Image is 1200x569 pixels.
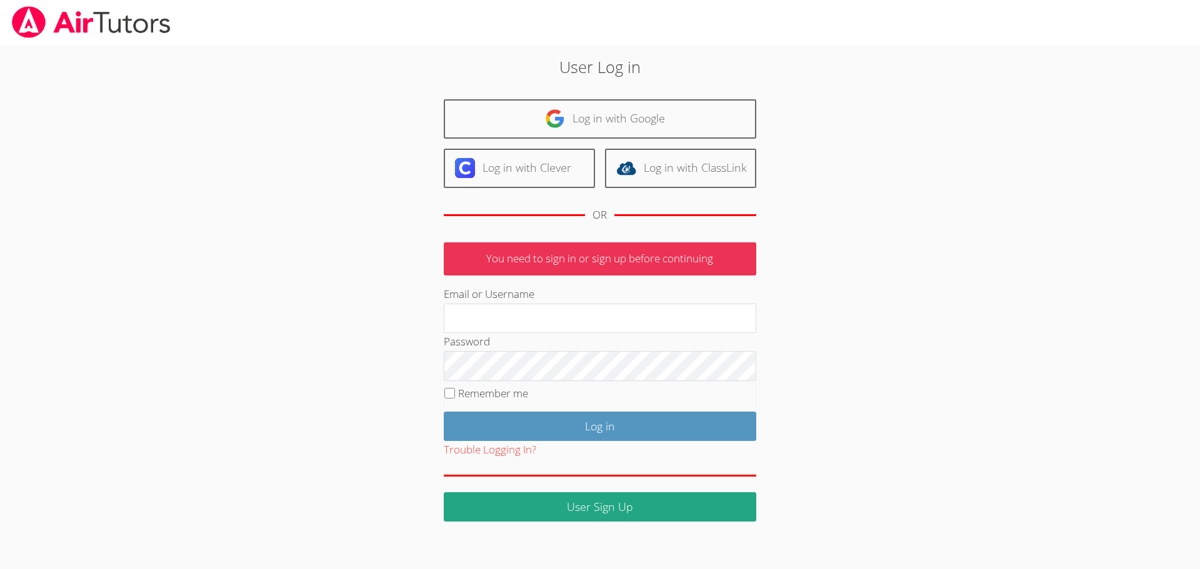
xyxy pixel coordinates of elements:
img: classlink-logo-d6bb404cc1216ec64c9a2012d9dc4662098be43eaf13dc465df04b49fa7ab582.svg [616,158,636,178]
input: Log in [444,412,756,441]
a: User Sign Up [444,492,756,522]
button: Trouble Logging In? [444,441,536,459]
a: Log in with Clever [444,149,595,188]
img: google-logo-50288ca7cdecda66e5e0955fdab243c47b7ad437acaf1139b6f446037453330a.svg [545,109,565,129]
p: You need to sign in or sign up before continuing [444,242,756,275]
a: Log in with Google [444,99,756,139]
img: clever-logo-6eab21bc6e7a338710f1a6ff85c0baf02591cd810cc4098c63d3a4b26e2feb20.svg [455,158,475,178]
label: Remember me [458,386,528,400]
h2: User Log in [276,55,924,79]
div: OR [592,206,607,224]
label: Email or Username [444,287,534,301]
img: airtutors_banner-c4298cdbf04f3fff15de1276eac7730deb9818008684d7c2e4769d2f7ddbe033.png [11,6,172,38]
a: Log in with ClassLink [605,149,756,188]
label: Password [444,334,490,349]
